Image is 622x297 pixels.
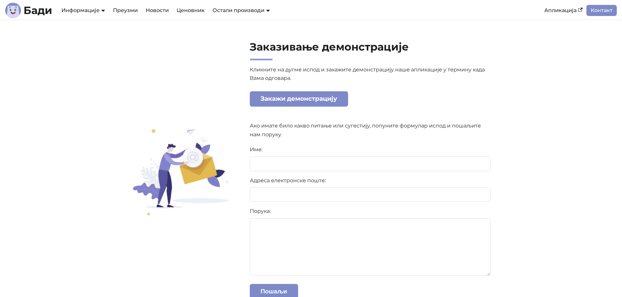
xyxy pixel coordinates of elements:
[5,3,21,18] img: Лого
[142,5,173,16] a: Новости
[250,40,491,60] h2: Заказивање демонстрације
[586,5,617,16] a: Контакт
[250,66,491,115] p: Кликните на дугме испод и закажите демонстрацију наше апликације у термину када Вама одговара.
[250,176,491,185] label: Адреса електронске поште:
[250,207,491,215] label: Порука:
[5,3,52,18] a: ЛогоБади
[540,5,586,16] a: Апликација
[109,5,142,16] a: Преузми
[213,7,270,13] a: Остали производи
[250,91,348,107] a: Закажи демонстрацију
[250,145,491,154] label: Име:
[61,7,105,13] a: Информације
[129,127,231,216] img: Заказивање демонстрације
[24,5,52,16] b: Бади
[250,122,491,139] p: Ако имате било какво питање или сугестију, попуните формулар испод и пошаљите нам поруку.
[173,5,209,16] a: Ценовник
